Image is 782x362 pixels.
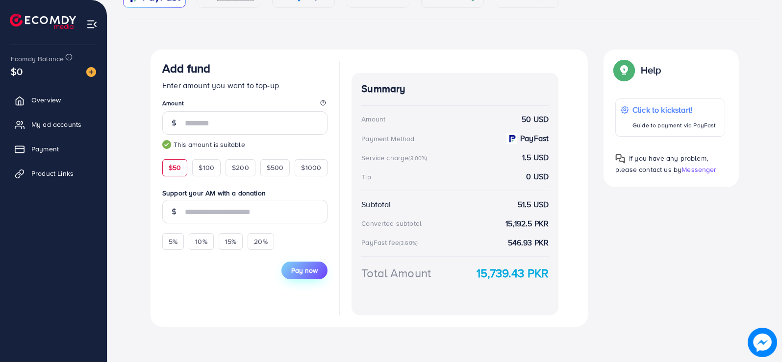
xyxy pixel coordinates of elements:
[681,165,716,174] span: Messenger
[361,218,422,228] div: Converted subtotal
[169,163,181,172] span: $50
[162,61,210,75] h3: Add fund
[162,188,328,198] label: Support your AM with a donation
[267,163,284,172] span: $500
[7,139,100,159] a: Payment
[301,163,321,172] span: $1000
[506,133,517,144] img: payment
[31,120,81,129] span: My ad accounts
[86,19,98,30] img: menu
[361,114,385,124] div: Amount
[361,265,431,282] div: Total Amount
[195,237,207,246] span: 10%
[11,64,23,78] span: $0
[162,140,171,149] img: guide
[162,79,328,91] p: Enter amount you want to top-up
[526,171,549,182] strong: 0 USD
[641,64,661,76] p: Help
[505,218,549,229] strong: 15,192.5 PKR
[361,83,549,95] h4: Summary
[399,239,418,247] small: (3.60%)
[31,95,61,105] span: Overview
[7,90,100,110] a: Overview
[748,328,777,357] img: image
[361,153,430,163] div: Service charge
[361,134,414,144] div: Payment Method
[615,154,625,164] img: Popup guide
[225,237,236,246] span: 15%
[162,140,328,149] small: This amount is suitable
[162,99,328,111] legend: Amount
[291,265,318,275] span: Pay now
[361,238,421,247] div: PayFast fee
[7,115,100,134] a: My ad accounts
[169,237,177,246] span: 5%
[522,152,549,163] strong: 1.5 USD
[31,144,59,154] span: Payment
[361,199,391,210] div: Subtotal
[31,169,74,178] span: Product Links
[518,199,549,210] strong: 51.5 USD
[232,163,249,172] span: $200
[361,172,371,182] div: Tip
[199,163,214,172] span: $100
[632,104,716,116] p: Click to kickstart!
[508,237,549,248] strong: 546.93 PKR
[7,164,100,183] a: Product Links
[522,114,549,125] strong: 50 USD
[632,120,716,131] p: Guide to payment via PayFast
[254,237,267,246] span: 20%
[615,61,633,79] img: Popup guide
[11,54,64,64] span: Ecomdy Balance
[615,153,708,174] span: If you have any problem, please contact us by
[477,265,549,282] strong: 15,739.43 PKR
[86,67,96,77] img: image
[281,262,328,279] button: Pay now
[10,14,76,29] img: logo
[408,154,427,162] small: (3.00%)
[520,133,549,144] strong: PayFast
